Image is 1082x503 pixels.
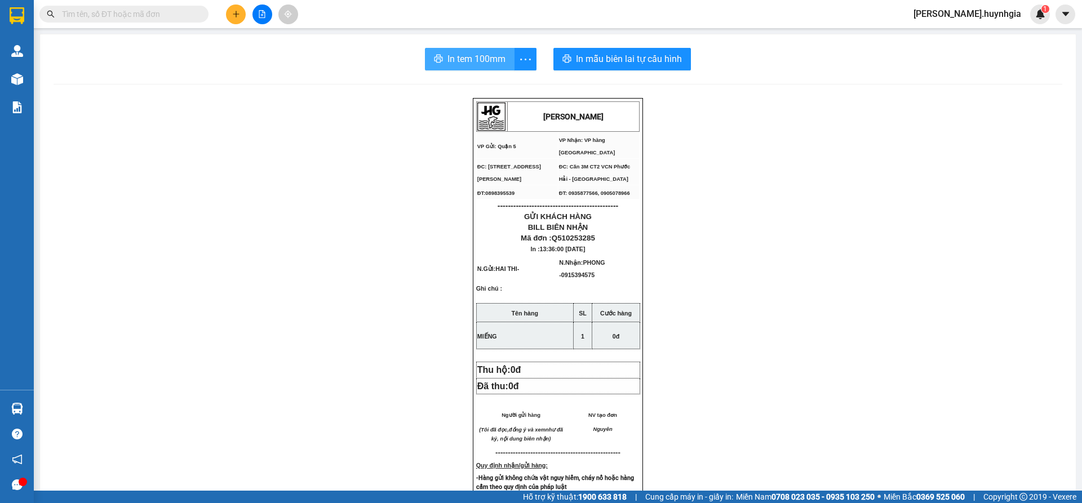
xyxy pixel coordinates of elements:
span: N.Nhận: [559,259,605,278]
span: Mã đơn : [521,234,595,242]
span: 0915394575 [561,271,595,278]
span: | [973,491,975,503]
span: Thu hộ: [477,365,526,375]
img: warehouse-icon [11,403,23,415]
span: ĐT:0898395539 [477,190,515,196]
span: ĐT: 0935877566, 0905078966 [86,64,157,69]
strong: 1900 633 818 [578,492,627,501]
span: Người gửi hàng [502,412,540,418]
span: ----------------------------------------------- [503,448,620,457]
strong: 0369 525 060 [916,492,965,501]
span: Hỗ trợ kỹ thuật: [523,491,627,503]
img: logo [477,103,505,131]
strong: [PERSON_NAME] [66,14,134,24]
span: VP Gửi: Quận 5 [5,38,43,44]
span: ĐC: [STREET_ADDRESS][PERSON_NAME] [5,49,68,60]
button: caret-down [1056,5,1075,24]
span: MIẾNG [477,333,497,340]
span: ---------------------------------------------- [24,73,145,82]
span: 0đ [508,381,519,391]
img: logo-vxr [10,7,24,24]
span: [PERSON_NAME].huynhgia [904,7,1030,21]
span: N.Gửi: [477,265,520,272]
span: HAI THI [495,265,517,272]
span: VP Nhận: VP hàng [GEOGRAPHIC_DATA] [86,35,142,47]
span: BILL BIÊN NHẬN [528,223,588,232]
span: caret-down [1061,9,1071,19]
span: copyright [1019,493,1027,501]
button: aim [278,5,298,24]
span: message [12,479,23,490]
img: warehouse-icon [11,45,23,57]
strong: -Hàng gửi không chứa vật nguy hiểm, cháy nổ hoặc hàng cấm theo quy định của pháp luật [476,474,634,491]
span: 13:36:00 [DATE] [540,246,586,252]
span: Nguyên [593,426,612,432]
span: file-add [258,10,266,18]
span: ĐC: Căn 3M CT2 VCN Phước Hải - [GEOGRAPHIC_DATA] [559,164,631,182]
button: printerIn tem 100mm [425,48,515,70]
span: printer [434,54,443,65]
span: ĐT:0898395539 [5,64,42,69]
span: Miền Nam [736,491,875,503]
span: ĐT: 0935877566, 0905078966 [559,190,630,196]
span: NV tạo đơn [588,412,617,418]
span: more [515,52,536,66]
sup: 1 [1041,5,1049,13]
span: In mẫu biên lai tự cấu hình [576,52,682,66]
span: VP Gửi: Quận 5 [477,144,516,149]
span: ⚪️ [877,495,881,499]
img: warehouse-icon [11,73,23,85]
span: question-circle [12,429,23,439]
em: như đã ký, nội dung biên nhận) [491,427,563,442]
span: GỬI KHÁCH HÀNG [524,212,592,221]
strong: SL [579,310,587,317]
input: Tìm tên, số ĐT hoặc mã đơn [62,8,195,20]
span: VP Nhận: VP hàng [GEOGRAPHIC_DATA] [559,137,615,155]
button: plus [226,5,246,24]
strong: Quy định nhận/gửi hàng: [476,462,548,469]
span: 1 [581,333,584,340]
span: Đã thu: [477,381,519,391]
button: more [514,48,536,70]
button: file-add [252,5,272,24]
span: 0đ [613,333,619,340]
strong: Tên hàng [512,310,538,317]
strong: 0708 023 035 - 0935 103 250 [771,492,875,501]
img: icon-new-feature [1035,9,1045,19]
span: GỬI KHÁCH HÀNG [51,84,118,92]
span: 0đ [511,365,521,375]
span: search [47,10,55,18]
span: Cung cấp máy in - giấy in: [645,491,733,503]
img: logo [5,5,33,33]
span: Miền Bắc [884,491,965,503]
span: 1 [1043,5,1047,13]
em: (Tôi đã đọc,đồng ý và xem [479,427,546,433]
strong: Cước hàng [600,310,632,317]
span: --- [495,448,503,457]
span: notification [12,454,23,465]
span: Q510253285 [552,234,595,242]
span: In tem 100mm [447,52,505,66]
span: plus [232,10,240,18]
span: Ghi chú : [476,285,502,301]
span: aim [284,10,292,18]
span: | [635,491,637,503]
span: ---------------------------------------------- [498,201,618,210]
span: - [517,265,520,272]
span: ĐC: [STREET_ADDRESS][PERSON_NAME] [477,164,541,182]
button: printerIn mẫu biên lai tự cấu hình [553,48,691,70]
span: printer [562,54,571,65]
span: In : [531,246,586,252]
span: ĐC: Căn 3M CT2 VCN Phước Hải - [GEOGRAPHIC_DATA] [86,49,157,61]
img: solution-icon [11,101,23,113]
strong: [PERSON_NAME] [543,112,604,121]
